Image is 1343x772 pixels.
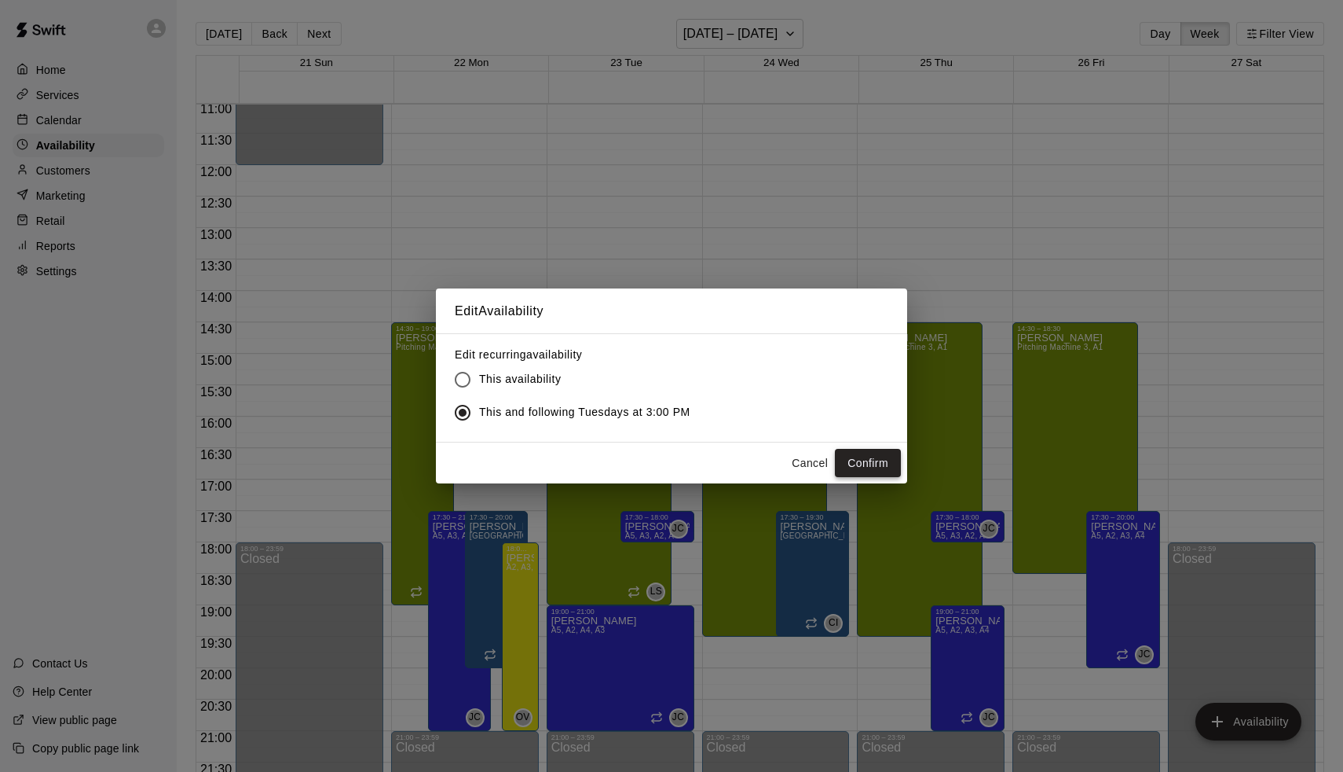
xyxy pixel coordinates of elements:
button: Confirm [835,449,901,478]
span: This and following Tuesdays at 3:00 PM [479,404,690,421]
h2: Edit Availability [436,289,907,334]
span: This availability [479,371,561,388]
label: Edit recurring availability [455,347,703,362]
button: Cancel [785,449,835,478]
